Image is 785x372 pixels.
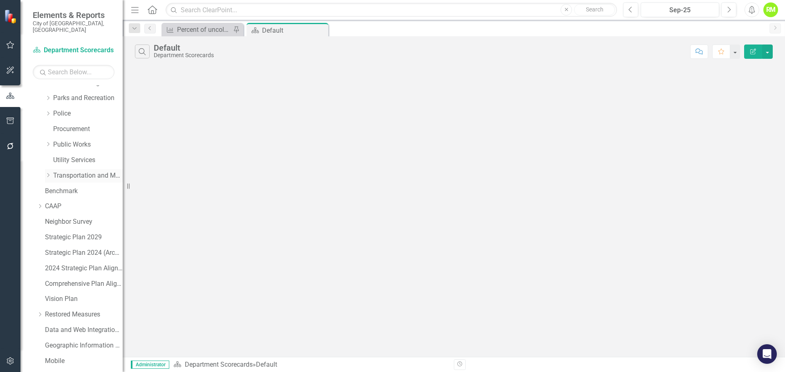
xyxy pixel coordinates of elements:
[45,202,123,211] a: CAAP
[45,187,123,196] a: Benchmark
[641,2,719,17] button: Sep-25
[53,156,123,165] a: Utility Services
[45,294,123,304] a: Vision Plan
[154,52,214,58] div: Department Scorecards
[45,217,123,227] a: Neighbor Survey
[177,25,231,35] div: Percent of uncollected utility bills
[53,125,123,134] a: Procurement
[154,43,214,52] div: Default
[763,2,778,17] button: RM
[131,361,169,369] span: Administrator
[173,360,448,370] div: »
[185,361,253,368] a: Department Scorecards
[33,20,114,33] small: City of [GEOGRAPHIC_DATA], [GEOGRAPHIC_DATA]
[53,171,123,180] a: Transportation and Mobility
[166,3,617,17] input: Search ClearPoint...
[53,109,123,118] a: Police
[262,25,326,36] div: Default
[256,361,277,368] div: Default
[53,140,123,149] a: Public Works
[644,5,716,15] div: Sep-25
[586,6,603,13] span: Search
[33,65,114,79] input: Search Below...
[53,94,123,103] a: Parks and Recreation
[574,4,615,16] button: Search
[45,233,123,242] a: Strategic Plan 2029
[33,46,114,55] a: Department Scorecards
[4,9,18,24] img: ClearPoint Strategy
[45,325,123,335] a: Data and Web Integration Services
[33,10,114,20] span: Elements & Reports
[45,310,123,319] a: Restored Measures
[45,264,123,273] a: 2024 Strategic Plan Alignment
[45,248,123,258] a: Strategic Plan 2024 (Archive)
[757,344,777,364] div: Open Intercom Messenger
[164,25,231,35] a: Percent of uncollected utility bills
[45,341,123,350] a: Geographic Information System (GIS)
[45,356,123,366] a: Mobile
[45,279,123,289] a: Comprehensive Plan Alignment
